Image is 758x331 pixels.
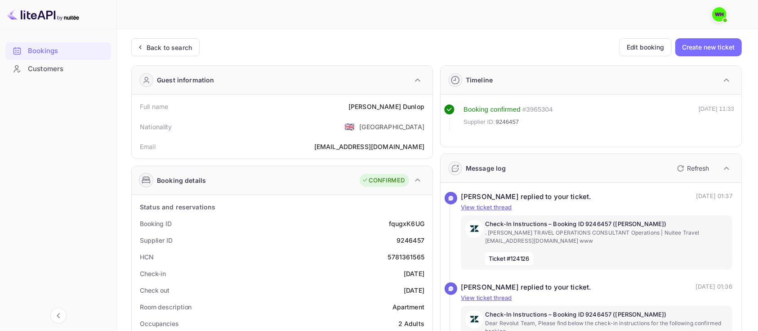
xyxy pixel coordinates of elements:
div: fqugxK6UG [389,219,424,228]
img: walid harrass [712,7,727,22]
div: [PERSON_NAME] replied to your ticket. [461,282,592,293]
p: [DATE] 01:36 [696,282,732,293]
div: [PERSON_NAME] Dunlop [348,102,424,111]
p: View ticket thread [461,203,732,212]
span: Ticket #124126 [485,252,533,266]
button: Create new ticket [675,38,742,56]
div: [PERSON_NAME] replied to your ticket. [461,192,592,202]
p: [DATE] 01:37 [696,192,732,202]
div: 2 Adults [398,319,424,328]
div: [EMAIL_ADDRESS][DOMAIN_NAME] [314,142,424,151]
div: Email [140,142,156,151]
div: Status and reservations [140,202,215,212]
p: View ticket thread [461,294,732,303]
span: 9246457 [496,118,519,127]
a: Customers [5,60,111,77]
p: Refresh [687,163,709,173]
div: [GEOGRAPHIC_DATA] [359,122,424,131]
p: . [PERSON_NAME] TRAVEL OPERATIONS CONSULTANT Operations | Nuitee Travel [EMAIL_ADDRESS][DOMAIN_NA... [485,229,728,245]
button: Refresh [672,161,713,176]
div: Occupancies [140,319,179,328]
div: Check out [140,286,169,295]
img: AwvSTEc2VUhQAAAAAElFTkSuQmCC [465,220,483,238]
img: LiteAPI logo [7,7,79,22]
div: Booking ID [140,219,172,228]
div: [DATE] [404,269,424,278]
div: Guest information [157,75,214,85]
div: Nationality [140,122,172,131]
span: Supplier ID: [464,118,495,127]
div: Bookings [5,42,111,60]
div: 9246457 [397,236,424,245]
div: [DATE] 11:33 [699,104,734,131]
div: Full name [140,102,168,111]
div: Supplier ID [140,236,173,245]
div: Timeline [466,75,493,85]
div: Customers [5,60,111,78]
div: Bookings [28,46,107,56]
div: HCN [140,252,154,262]
div: Booking confirmed [464,104,521,115]
span: United States [344,118,355,135]
div: Message log [466,163,506,173]
button: Edit booking [619,38,672,56]
div: 5781361565 [388,252,425,262]
p: Check-In Instructions – Booking ID 9246457 ([PERSON_NAME]) [485,310,728,319]
a: Bookings [5,42,111,59]
div: Room description [140,302,192,312]
div: Back to search [147,43,192,52]
div: # 3965304 [522,104,553,115]
div: Apartment [392,302,424,312]
div: Booking details [157,176,206,185]
img: AwvSTEc2VUhQAAAAAElFTkSuQmCC [465,310,483,328]
div: CONFIRMED [362,176,405,185]
p: Check-In Instructions – Booking ID 9246457 ([PERSON_NAME]) [485,220,728,229]
div: [DATE] [404,286,424,295]
div: Check-in [140,269,166,278]
button: Collapse navigation [50,308,67,324]
div: Customers [28,64,107,74]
